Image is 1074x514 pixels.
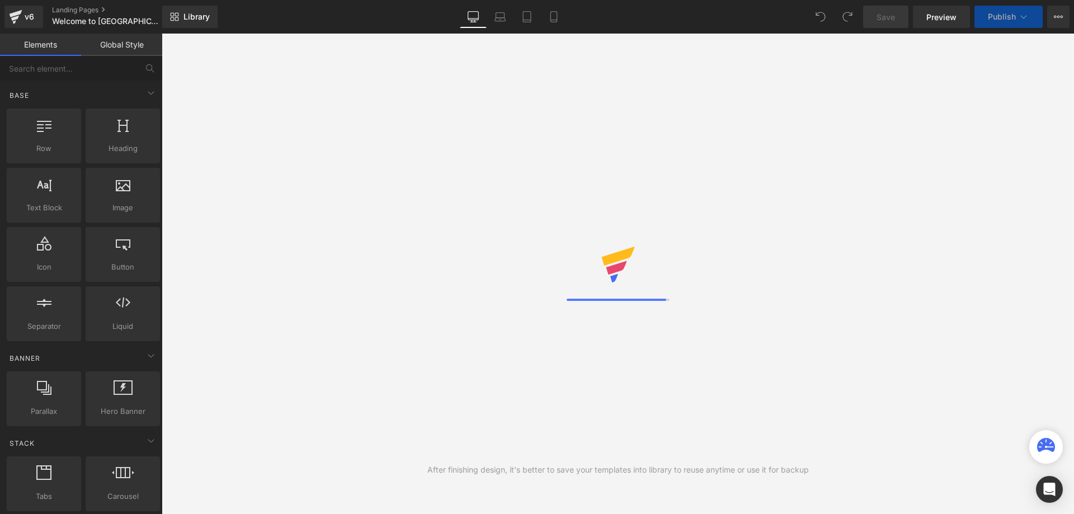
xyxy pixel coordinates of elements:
span: Save [877,11,895,23]
div: v6 [22,10,36,24]
span: Tabs [10,491,78,502]
a: Laptop [487,6,514,28]
span: Separator [10,320,78,332]
span: Preview [926,11,957,23]
div: After finishing design, it's better to save your templates into library to reuse anytime or use i... [427,464,809,476]
span: Button [89,261,157,273]
span: Heading [89,143,157,154]
a: Global Style [81,34,162,56]
span: Library [183,12,210,22]
a: Mobile [540,6,567,28]
button: Undo [809,6,832,28]
span: Stack [8,438,36,449]
span: Row [10,143,78,154]
a: Desktop [460,6,487,28]
a: Tablet [514,6,540,28]
span: Banner [8,353,41,364]
button: Publish [974,6,1043,28]
span: Image [89,202,157,214]
span: Carousel [89,491,157,502]
button: Redo [836,6,859,28]
a: v6 [4,6,43,28]
a: Preview [913,6,970,28]
span: Icon [10,261,78,273]
div: Open Intercom Messenger [1036,476,1063,503]
span: Parallax [10,405,78,417]
span: Publish [988,12,1016,21]
span: Liquid [89,320,157,332]
a: Landing Pages [52,6,181,15]
span: Welcome to [GEOGRAPHIC_DATA] [52,17,159,26]
span: Text Block [10,202,78,214]
span: Base [8,90,30,101]
span: Hero Banner [89,405,157,417]
button: More [1047,6,1070,28]
a: New Library [162,6,218,28]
